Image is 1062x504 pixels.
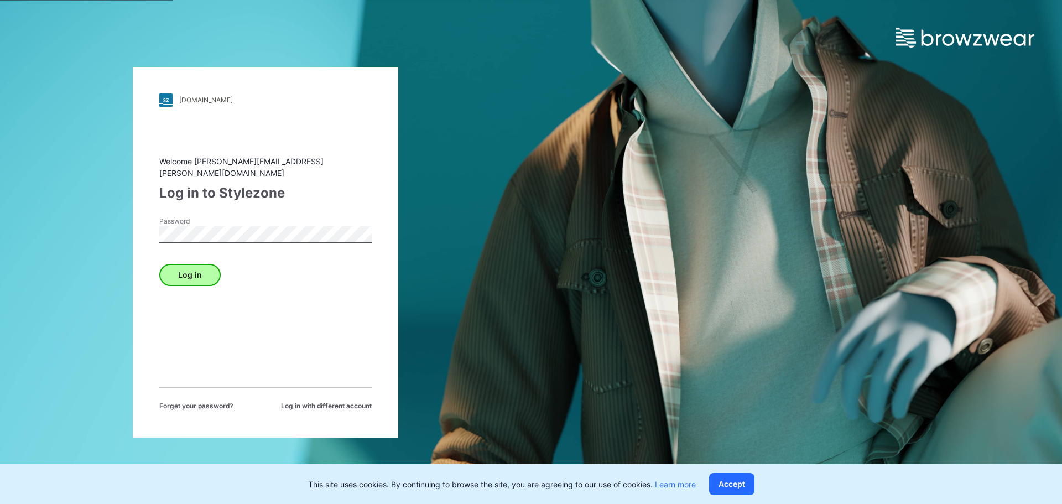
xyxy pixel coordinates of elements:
span: Log in with different account [281,401,372,411]
button: Accept [709,473,754,495]
img: stylezone-logo.562084cfcfab977791bfbf7441f1a819.svg [159,93,173,107]
button: Log in [159,264,221,286]
a: [DOMAIN_NAME] [159,93,372,107]
a: Learn more [655,480,696,489]
p: This site uses cookies. By continuing to browse the site, you are agreeing to our use of cookies. [308,479,696,490]
span: Forget your password? [159,401,233,411]
div: Welcome [PERSON_NAME][EMAIL_ADDRESS][PERSON_NAME][DOMAIN_NAME] [159,155,372,179]
div: [DOMAIN_NAME] [179,96,233,104]
label: Password [159,216,237,226]
div: Log in to Stylezone [159,183,372,203]
img: browzwear-logo.e42bd6dac1945053ebaf764b6aa21510.svg [896,28,1034,48]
